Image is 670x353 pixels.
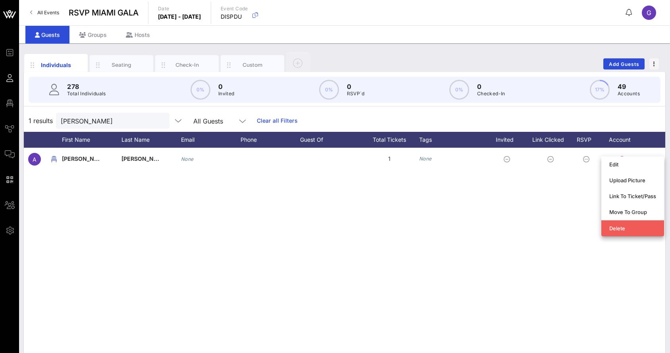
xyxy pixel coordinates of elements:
p: 0 [347,82,365,91]
span: G [647,9,651,17]
div: Account [602,132,645,148]
button: Add Guests [603,58,645,69]
p: 0 [477,82,505,91]
div: Link Clicked [530,132,574,148]
div: G [642,6,656,20]
p: Total Individuals [67,90,106,98]
span: A [33,156,37,163]
div: Individuals [39,61,74,69]
div: All Guests [189,113,252,129]
div: Upload Picture [609,177,656,183]
div: Edit [609,161,656,168]
span: 1 results [29,116,53,125]
p: RSVP`d [347,90,365,98]
div: Guests [25,26,69,44]
div: Guest Of [300,132,360,148]
div: Invited [487,132,530,148]
p: Date [158,5,201,13]
div: Custom [235,61,270,69]
p: [DATE] - [DATE] [158,13,201,21]
span: [PERSON_NAME] ([PERSON_NAME] +1) [121,155,228,162]
div: All Guests [193,118,223,125]
div: Delete [609,225,656,231]
div: Hosts [116,26,160,44]
p: Checked-In [477,90,505,98]
p: Accounts [618,90,640,98]
span: All Events [37,10,59,15]
div: Total Tickets [360,132,419,148]
p: Event Code [221,5,248,13]
div: Email [181,132,241,148]
p: 49 [618,82,640,91]
span: RSVP MIAMI GALA [69,7,139,19]
div: Move To Group [609,209,656,215]
div: First Name [62,132,121,148]
i: None [419,156,432,162]
div: Phone [241,132,300,148]
i: None [181,156,194,162]
div: Seating [104,61,139,69]
a: Clear all Filters [257,116,298,125]
div: Groups [69,26,116,44]
div: Last Name [121,132,181,148]
div: Tags [419,132,487,148]
span: Add Guests [608,61,640,67]
div: RSVP [574,132,602,148]
span: [PERSON_NAME] [62,155,109,162]
p: 278 [67,82,106,91]
div: Check-In [169,61,205,69]
p: DISPDU [221,13,248,21]
div: 1 [360,148,419,170]
p: 0 [218,82,235,91]
p: Invited [218,90,235,98]
a: All Events [25,6,64,19]
div: Link To Ticket/Pass [609,193,656,199]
